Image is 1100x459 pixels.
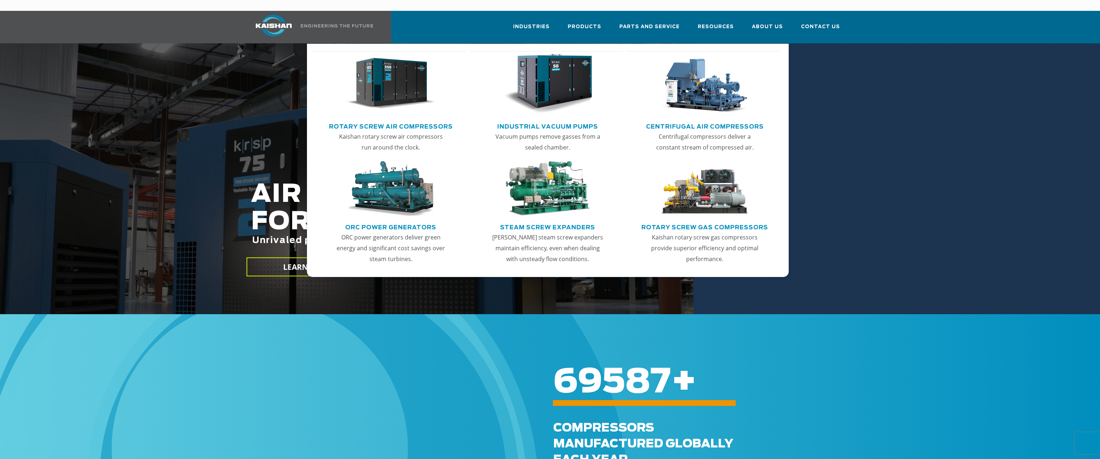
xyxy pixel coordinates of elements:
[334,232,447,264] p: ORC power generators deliver green energy and significant cost savings over steam turbines.
[283,262,333,272] span: LEARN MORE
[301,24,373,27] img: Engineering the future
[641,221,768,232] a: Rotary Screw Gas Compressors
[649,131,761,153] p: Centrifugal compressors deliver a constant stream of compressed air.
[619,17,680,42] a: Parts and Service
[698,23,734,31] span: Resources
[503,161,592,217] img: thumb-Steam-Screw-Expanders
[801,17,840,42] a: Contact Us
[329,120,453,131] a: Rotary Screw Air Compressors
[251,181,748,268] h2: AIR COMPRESSORS FOR THE
[646,120,764,131] a: Centrifugal Air Compressors
[491,131,604,153] p: Vacuum pumps remove gasses from a sealed chamber.
[500,221,595,232] a: Steam Screw Expanders
[513,17,550,42] a: Industries
[660,161,749,217] img: thumb-Rotary-Screw-Gas-Compressors
[252,236,561,245] span: Unrivaled performance with up to 35% energy cost savings.
[660,54,749,114] img: thumb-Centrifugal-Air-Compressors
[247,257,369,277] a: LEARN MORE
[568,17,601,42] a: Products
[752,23,783,31] span: About Us
[346,161,435,217] img: thumb-ORC-Power-Generators
[619,23,680,31] span: Parts and Service
[649,232,761,264] p: Kaishan rotary screw gas compressors provide superior efficiency and optimal performance.
[491,232,604,264] p: [PERSON_NAME] steam screw expanders maintain efficiency, even when dealing with unsteady flow con...
[553,366,671,399] span: 69587
[553,377,1056,387] h6: +
[801,23,840,31] span: Contact Us
[568,23,601,31] span: Products
[247,11,374,43] a: Kaishan USA
[497,120,598,131] a: Industrial Vacuum Pumps
[503,54,592,114] img: thumb-Industrial-Vacuum-Pumps
[247,15,301,36] img: kaishan logo
[345,221,436,232] a: ORC Power Generators
[346,54,435,114] img: thumb-Rotary-Screw-Air-Compressors
[698,17,734,42] a: Resources
[334,131,447,153] p: Kaishan rotary screw air compressors run around the clock.
[752,17,783,42] a: About Us
[513,23,550,31] span: Industries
